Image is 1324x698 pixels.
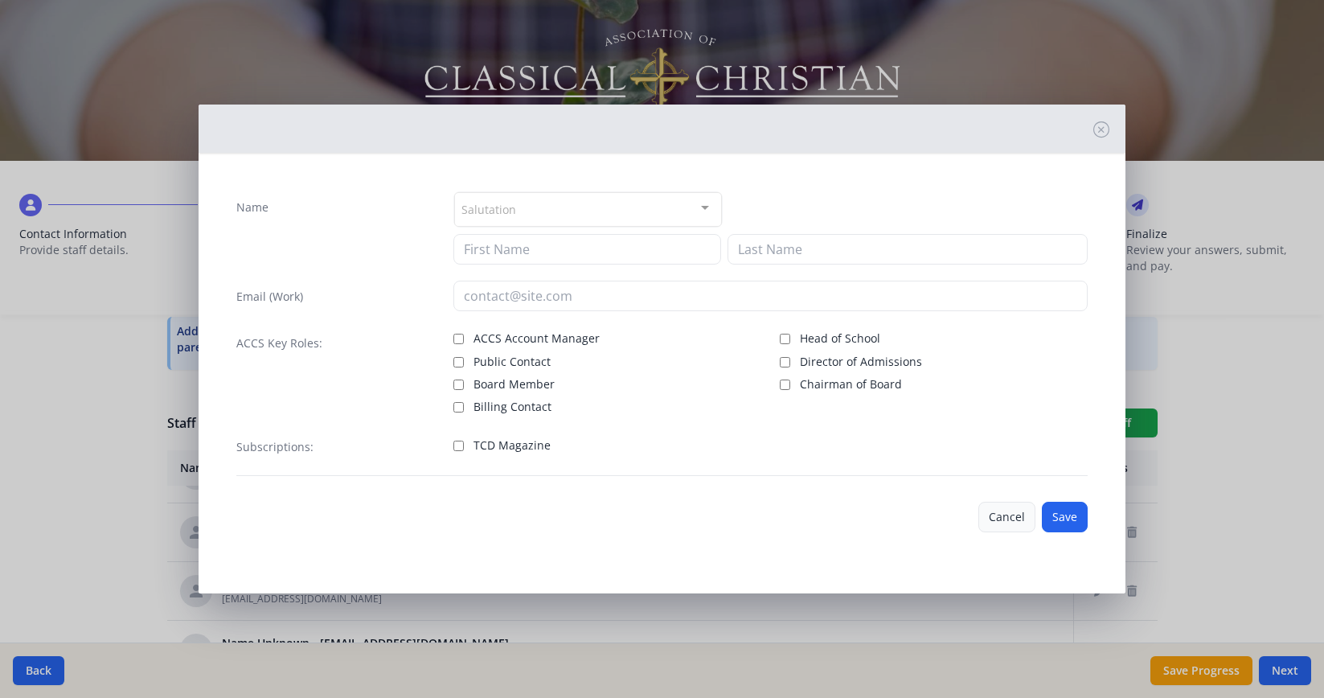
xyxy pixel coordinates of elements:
span: Director of Admissions [800,354,922,370]
label: Email (Work) [236,289,303,305]
input: Head of School [780,334,790,344]
span: Public Contact [473,354,551,370]
label: Subscriptions: [236,439,314,455]
input: Board Member [453,380,464,390]
input: ACCS Account Manager [453,334,464,344]
span: Chairman of Board [800,376,902,392]
label: ACCS Key Roles: [236,335,322,351]
input: Billing Contact [453,402,464,413]
button: Cancel [978,502,1035,532]
span: Billing Contact [473,399,551,415]
input: contact@site.com [453,281,1088,311]
span: Board Member [473,376,555,392]
input: Chairman of Board [780,380,790,390]
input: TCD Magazine [453,441,464,451]
input: Last Name [728,234,1088,265]
button: Save [1042,502,1088,532]
input: Public Contact [453,357,464,367]
span: Salutation [461,199,516,218]
span: ACCS Account Manager [473,331,600,347]
span: Head of School [800,331,880,347]
span: TCD Magazine [473,437,551,454]
input: Director of Admissions [780,357,790,367]
input: First Name [453,234,722,265]
label: Name [236,199,268,216]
